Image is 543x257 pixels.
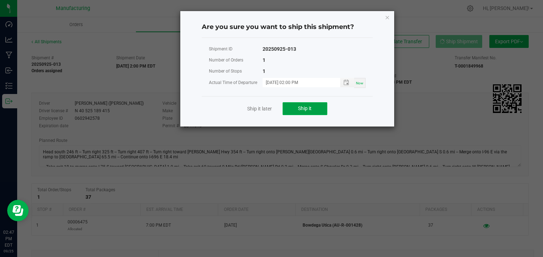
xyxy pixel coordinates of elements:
div: Actual Time of Departure [209,78,263,87]
iframe: Resource center [7,200,29,221]
div: 20250925-013 [263,45,296,54]
span: Now [356,81,363,85]
button: Ship it [283,102,327,115]
a: Ship it later [247,105,272,112]
span: Ship it [298,105,312,111]
span: Toggle popup [340,78,354,87]
div: 1 [263,67,265,76]
div: 1 [263,56,265,65]
h4: Are you sure you want to ship this shipment? [202,23,373,32]
button: Close [385,13,390,21]
div: Shipment ID [209,45,263,54]
div: Number of Stops [209,67,263,76]
input: MM/dd/yyyy HH:MM a [263,78,333,87]
div: Number of Orders [209,56,263,65]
